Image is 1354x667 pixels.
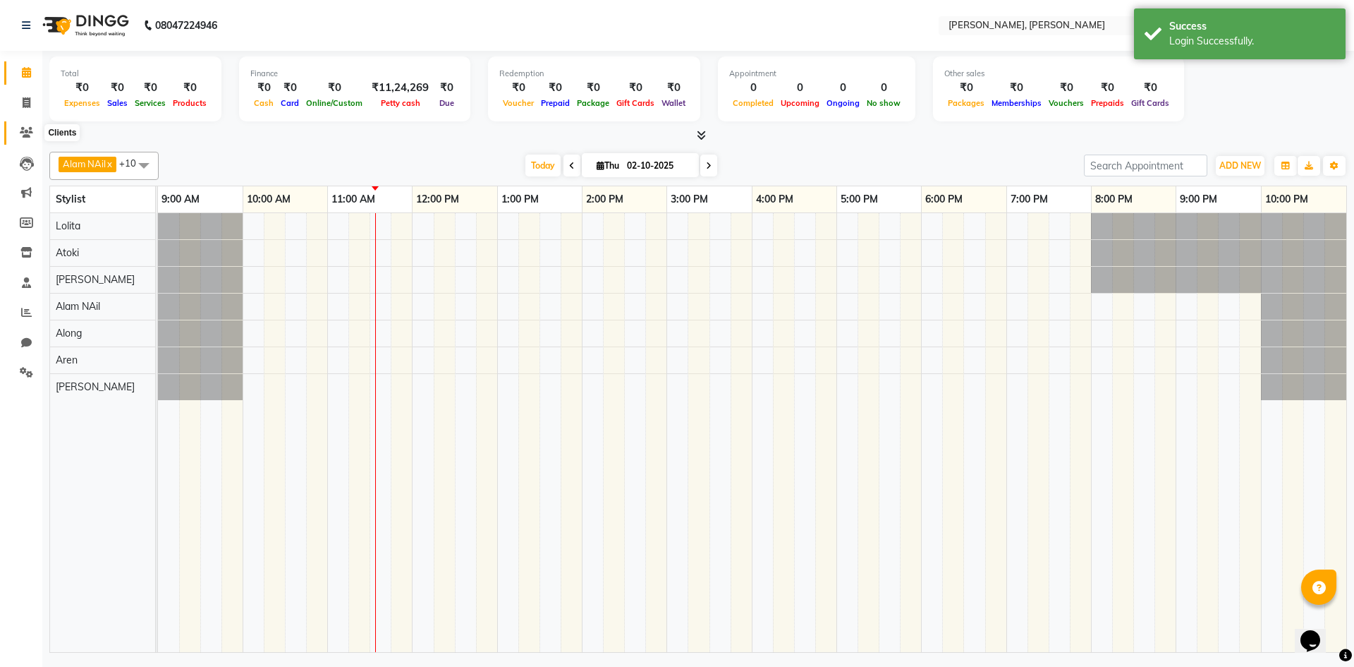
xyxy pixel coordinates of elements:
div: ₹0 [1087,80,1128,96]
span: Prepaids [1087,98,1128,108]
span: Due [436,98,458,108]
span: Expenses [61,98,104,108]
div: Clients [44,124,80,141]
span: Wallet [658,98,689,108]
div: ₹0 [131,80,169,96]
span: Card [277,98,303,108]
div: 0 [823,80,863,96]
span: Alam NAil [56,300,100,313]
span: [PERSON_NAME] [56,380,135,393]
div: ₹0 [61,80,104,96]
a: 3:00 PM [667,189,712,210]
span: Gift Cards [1128,98,1173,108]
span: Completed [729,98,777,108]
div: ₹0 [104,80,131,96]
a: 4:00 PM [752,189,797,210]
span: Cash [250,98,277,108]
span: Package [573,98,613,108]
div: ₹0 [573,80,613,96]
div: ₹0 [499,80,537,96]
span: Aren [56,354,78,366]
button: ADD NEW [1216,156,1264,176]
input: 2025-10-02 [623,155,693,176]
a: 2:00 PM [583,189,627,210]
a: 6:00 PM [922,189,966,210]
span: [PERSON_NAME] [56,273,135,286]
div: ₹0 [1045,80,1087,96]
b: 08047224946 [155,6,217,45]
a: 10:00 PM [1262,189,1312,210]
div: Login Successfully. [1169,34,1335,49]
a: 7:00 PM [1007,189,1051,210]
span: Today [525,155,561,176]
span: No show [863,98,904,108]
div: Other sales [944,68,1173,80]
span: Voucher [499,98,537,108]
span: Along [56,327,82,339]
div: ₹0 [1128,80,1173,96]
a: 1:00 PM [498,189,542,210]
div: Redemption [499,68,689,80]
span: Atoki [56,246,79,259]
a: 11:00 AM [328,189,379,210]
span: Petty cash [377,98,424,108]
span: Prepaid [537,98,573,108]
input: Search Appointment [1084,155,1207,176]
div: ₹0 [434,80,459,96]
div: ₹0 [658,80,689,96]
span: Gift Cards [613,98,658,108]
span: Thu [593,160,623,171]
span: Ongoing [823,98,863,108]
div: ₹0 [277,80,303,96]
div: Success [1169,19,1335,34]
div: 0 [729,80,777,96]
a: x [106,158,112,169]
div: 0 [777,80,823,96]
div: Finance [250,68,459,80]
a: 10:00 AM [243,189,294,210]
div: ₹0 [944,80,988,96]
span: Lolita [56,220,80,232]
div: Total [61,68,210,80]
span: Stylist [56,193,85,205]
span: Products [169,98,210,108]
div: Appointment [729,68,904,80]
div: 0 [863,80,904,96]
div: ₹0 [303,80,366,96]
div: ₹0 [988,80,1045,96]
span: Upcoming [777,98,823,108]
span: Memberships [988,98,1045,108]
div: ₹0 [169,80,210,96]
div: ₹11,24,269 [366,80,434,96]
span: Vouchers [1045,98,1087,108]
a: 9:00 AM [158,189,203,210]
img: logo [36,6,133,45]
a: 12:00 PM [413,189,463,210]
span: Services [131,98,169,108]
iframe: chat widget [1295,611,1340,653]
span: ADD NEW [1219,160,1261,171]
a: 9:00 PM [1176,189,1221,210]
span: Online/Custom [303,98,366,108]
span: +10 [119,157,147,169]
a: 8:00 PM [1092,189,1136,210]
a: 5:00 PM [837,189,882,210]
span: Sales [104,98,131,108]
div: ₹0 [613,80,658,96]
div: ₹0 [250,80,277,96]
div: ₹0 [537,80,573,96]
span: Packages [944,98,988,108]
span: Alam NAil [63,158,106,169]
